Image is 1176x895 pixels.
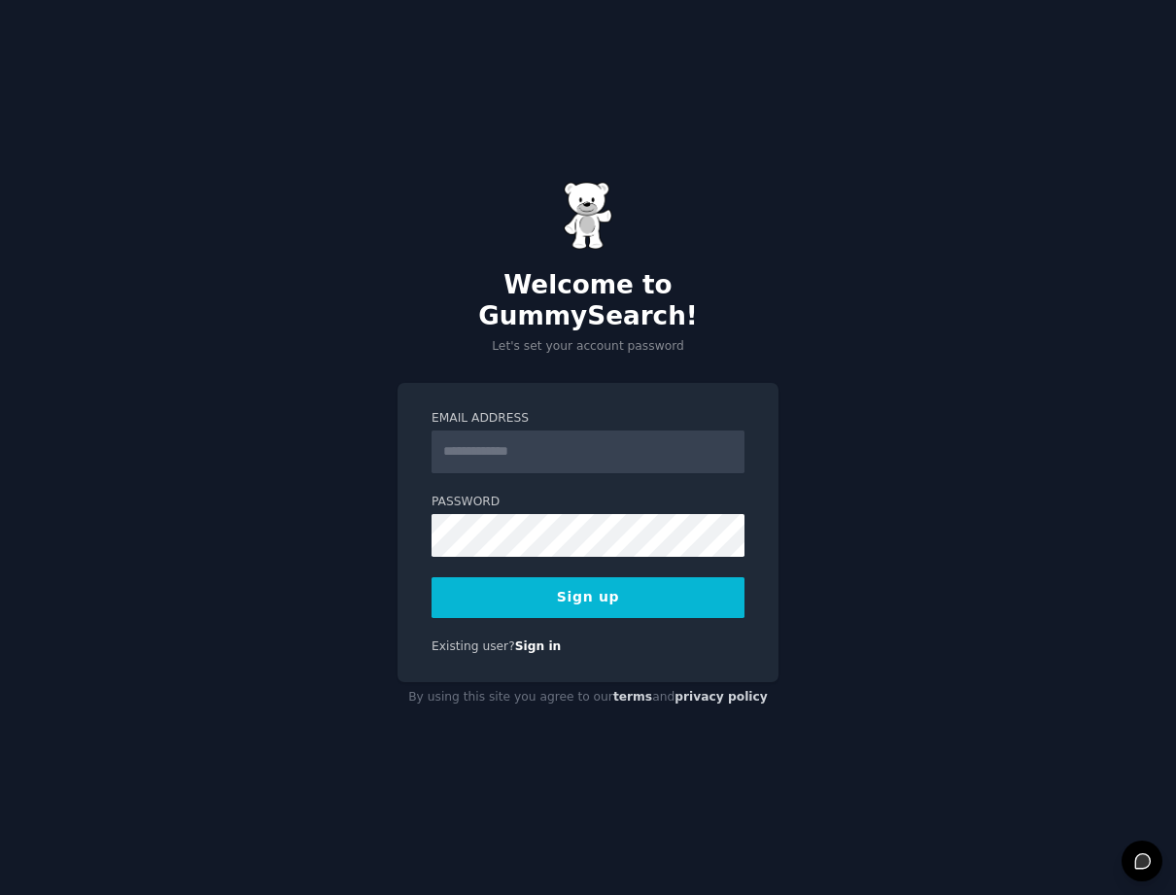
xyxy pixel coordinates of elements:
p: Let's set your account password [398,338,778,356]
a: privacy policy [674,690,768,704]
span: Existing user? [432,639,515,653]
a: Sign in [515,639,562,653]
div: By using this site you agree to our and [398,682,778,713]
label: Email Address [432,410,744,428]
img: Gummy Bear [564,182,612,250]
a: terms [613,690,652,704]
h2: Welcome to GummySearch! [398,270,778,331]
button: Sign up [432,577,744,618]
label: Password [432,494,744,511]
